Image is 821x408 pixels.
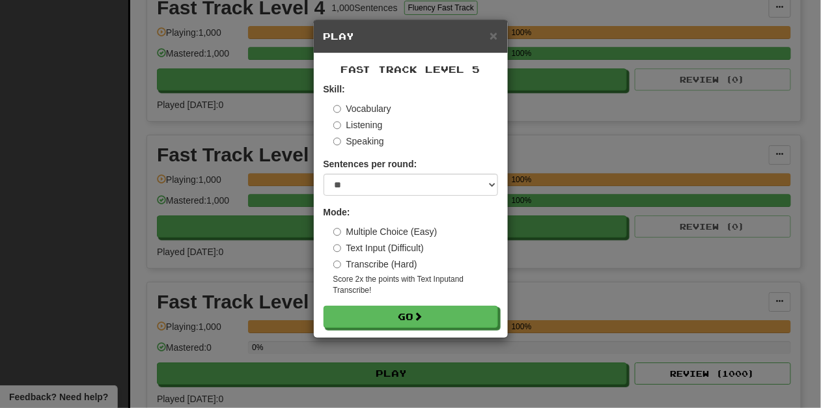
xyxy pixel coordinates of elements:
[324,30,498,43] h5: Play
[333,225,438,238] label: Multiple Choice (Easy)
[490,28,497,43] span: ×
[324,306,498,328] button: Go
[324,84,345,94] strong: Skill:
[333,135,384,148] label: Speaking
[333,118,383,131] label: Listening
[333,137,342,146] input: Speaking
[324,207,350,217] strong: Mode:
[333,102,391,115] label: Vocabulary
[333,121,342,129] input: Listening
[333,244,342,252] input: Text Input (Difficult)
[333,258,417,271] label: Transcribe (Hard)
[333,260,342,269] input: Transcribe (Hard)
[341,64,480,75] span: Fast Track Level 5
[324,157,417,170] label: Sentences per round:
[333,228,342,236] input: Multiple Choice (Easy)
[490,29,497,42] button: Close
[333,274,498,296] small: Score 2x the points with Text Input and Transcribe !
[333,105,342,113] input: Vocabulary
[333,241,424,254] label: Text Input (Difficult)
